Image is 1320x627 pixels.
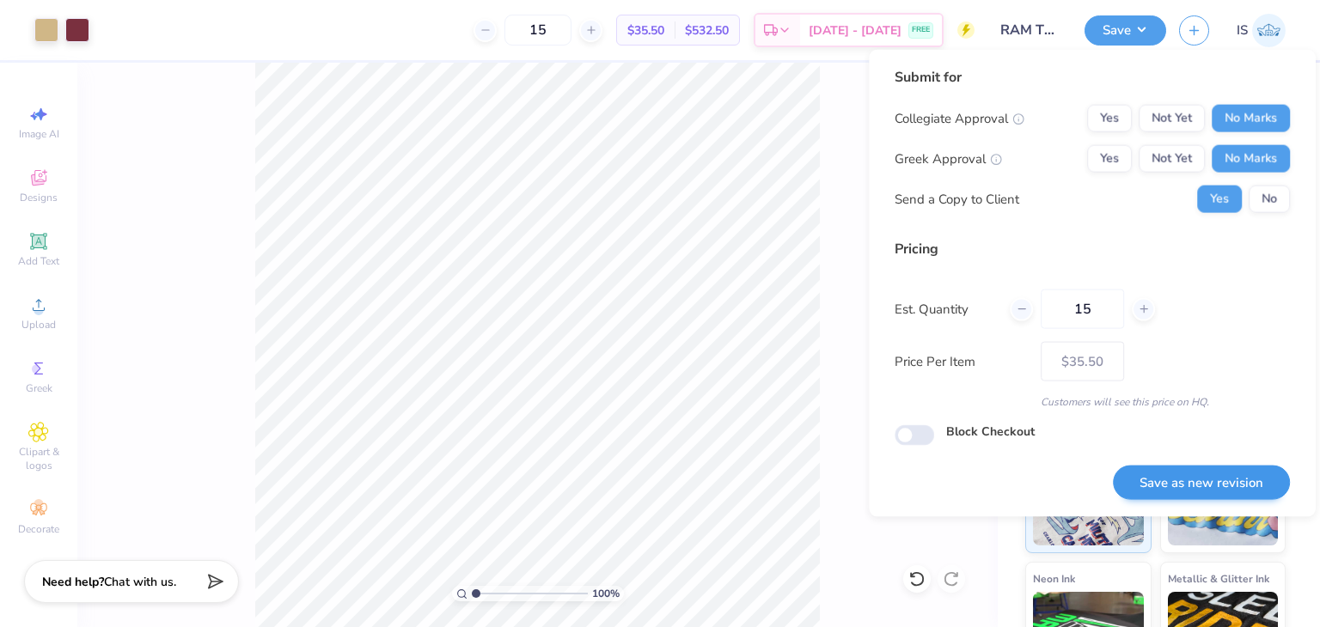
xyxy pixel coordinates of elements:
[1139,145,1205,173] button: Not Yet
[9,445,69,472] span: Clipart & logos
[1085,15,1166,46] button: Save
[895,67,1290,88] div: Submit for
[1087,145,1132,173] button: Yes
[21,318,56,332] span: Upload
[1113,465,1290,500] button: Save as new revision
[1249,186,1290,213] button: No
[895,394,1290,410] div: Customers will see this price on HQ.
[895,189,1019,209] div: Send a Copy to Client
[895,351,1028,371] label: Price Per Item
[1033,569,1075,587] span: Neon Ink
[18,254,59,268] span: Add Text
[1168,569,1269,587] span: Metallic & Glitter Ink
[1237,21,1248,40] span: IS
[1237,14,1286,47] a: IS
[18,522,59,536] span: Decorate
[895,239,1290,259] div: Pricing
[592,586,620,601] span: 100 %
[895,149,1002,168] div: Greek Approval
[20,191,58,204] span: Designs
[1087,105,1132,132] button: Yes
[504,15,571,46] input: – –
[912,24,930,36] span: FREE
[1212,145,1290,173] button: No Marks
[1252,14,1286,47] img: Ishita Singh
[627,21,664,40] span: $35.50
[685,21,729,40] span: $532.50
[19,127,59,141] span: Image AI
[809,21,901,40] span: [DATE] - [DATE]
[104,574,176,590] span: Chat with us.
[987,13,1072,47] input: Untitled Design
[895,299,997,319] label: Est. Quantity
[946,423,1035,441] label: Block Checkout
[1139,105,1205,132] button: Not Yet
[42,574,104,590] strong: Need help?
[1212,105,1290,132] button: No Marks
[26,381,52,395] span: Greek
[1041,289,1124,329] input: – –
[895,108,1024,128] div: Collegiate Approval
[1197,186,1242,213] button: Yes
